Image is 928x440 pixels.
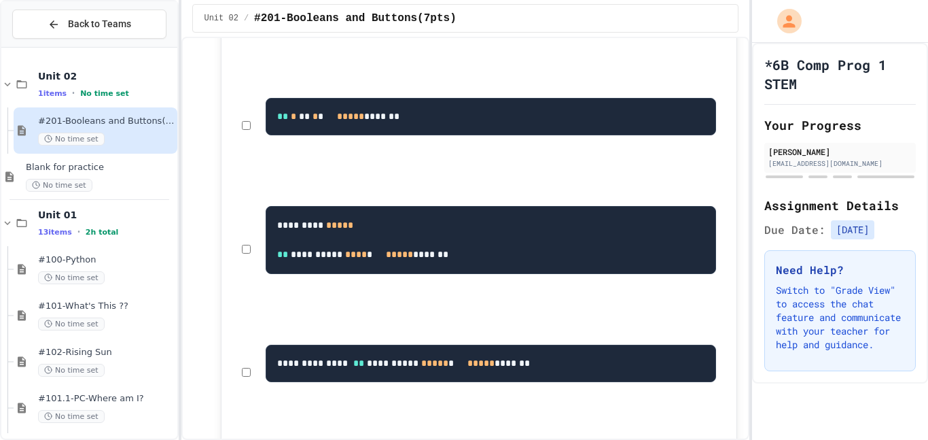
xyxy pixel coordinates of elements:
[38,228,72,237] span: 13 items
[776,262,904,278] h3: Need Help?
[768,146,912,158] div: [PERSON_NAME]
[38,209,175,221] span: Unit 01
[26,179,92,192] span: No time set
[764,196,916,215] h2: Assignment Details
[38,133,105,146] span: No time set
[764,55,916,93] h1: *6B Comp Prog 1 STEM
[86,228,119,237] span: 2h total
[80,89,129,98] span: No time set
[38,410,105,423] span: No time set
[38,89,67,98] span: 1 items
[38,116,175,127] span: #201-Booleans and Buttons(7pts)
[764,116,916,135] h2: Your Progress
[12,10,166,39] button: Back to Teams
[68,17,131,31] span: Back to Teams
[254,10,457,27] span: #201-Booleans and Buttons(7pts)
[38,347,175,358] span: #102-Rising Sun
[38,318,105,331] span: No time set
[38,271,105,284] span: No time set
[38,254,175,266] span: #100-Python
[831,220,874,239] span: [DATE]
[26,162,175,173] span: Blank for practice
[244,13,249,24] span: /
[38,393,175,405] span: #101.1-PC-Where am I?
[768,158,912,169] div: [EMAIL_ADDRESS][DOMAIN_NAME]
[38,364,105,377] span: No time set
[764,222,825,238] span: Due Date:
[72,88,75,99] span: •
[776,284,904,352] p: Switch to "Grade View" to access the chat feature and communicate with your teacher for help and ...
[77,226,80,237] span: •
[38,70,175,82] span: Unit 02
[204,13,238,24] span: Unit 02
[763,5,805,37] div: My Account
[38,301,175,312] span: #101-What's This ??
